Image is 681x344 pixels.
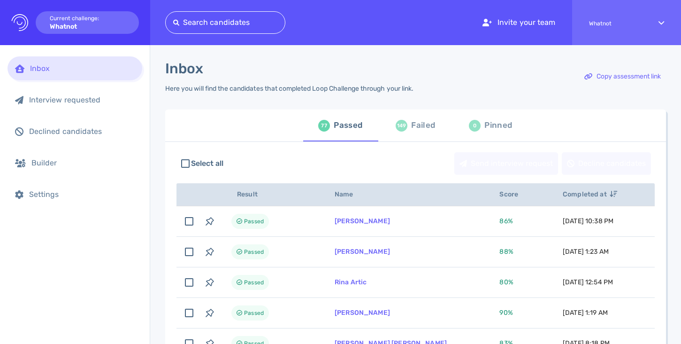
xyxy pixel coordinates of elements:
[499,309,513,317] span: 90 %
[165,85,413,93] div: Here you will find the candidates that completed Loop Challenge through your link.
[580,66,666,87] div: Copy assessment link
[29,95,135,104] div: Interview requested
[563,278,613,286] span: [DATE] 12:54 PM
[563,190,617,198] span: Completed at
[396,120,407,132] div: 149
[563,309,608,317] span: [DATE] 1:19 AM
[31,158,135,167] div: Builder
[30,64,135,73] div: Inbox
[589,20,642,27] span: Whatnot
[335,248,390,256] a: [PERSON_NAME]
[562,152,651,175] button: Decline candidates
[29,190,135,199] div: Settings
[335,217,390,225] a: [PERSON_NAME]
[191,158,224,169] span: Select all
[165,60,203,77] h1: Inbox
[563,217,613,225] span: [DATE] 10:38 PM
[579,65,666,88] button: Copy assessment link
[499,217,513,225] span: 86 %
[334,118,362,133] div: Passed
[562,153,650,174] div: Decline candidates
[411,118,435,133] div: Failed
[318,120,330,132] div: 77
[244,277,264,288] span: Passed
[244,246,264,258] span: Passed
[469,120,481,132] div: 0
[499,278,513,286] span: 80 %
[335,190,364,198] span: Name
[29,127,135,136] div: Declined candidates
[484,118,512,133] div: Pinned
[499,248,513,256] span: 88 %
[335,309,390,317] a: [PERSON_NAME]
[454,152,558,175] button: Send interview request
[455,153,558,174] div: Send interview request
[563,248,609,256] span: [DATE] 1:23 AM
[244,307,264,319] span: Passed
[220,183,323,206] th: Result
[335,278,367,286] a: Rina Artic
[244,216,264,227] span: Passed
[499,190,528,198] span: Score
